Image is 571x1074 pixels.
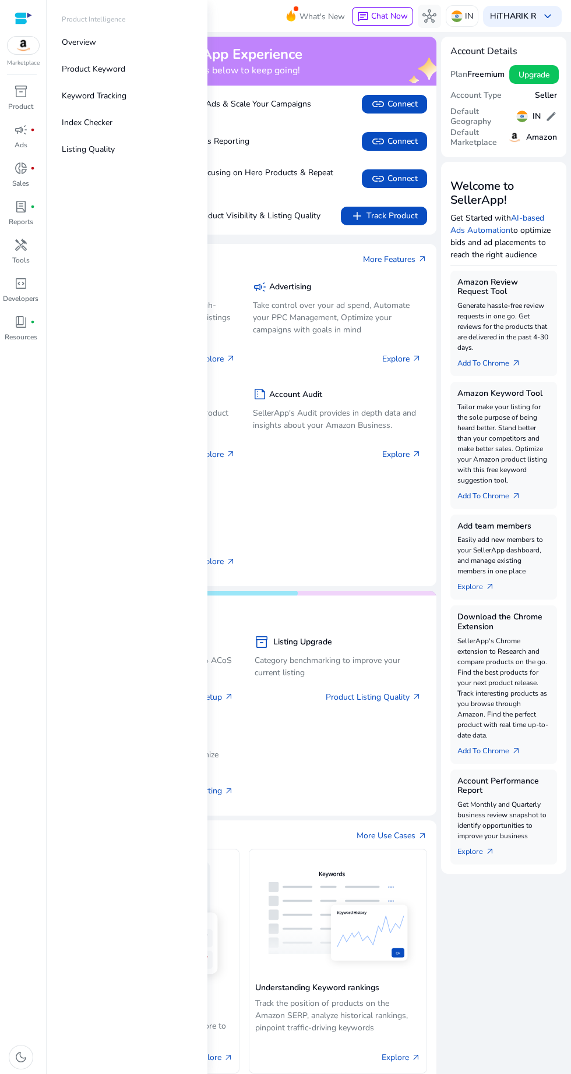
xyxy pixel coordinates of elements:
[196,353,235,365] p: Explore
[30,127,35,132] span: fiber_manual_record
[273,637,332,647] h5: Listing Upgrade
[512,491,521,501] span: arrow_outward
[450,128,507,148] h5: Default Marketplace
[412,354,421,363] span: arrow_outward
[412,692,421,701] span: arrow_outward
[507,130,521,144] img: amazon.svg
[3,293,38,304] p: Developers
[5,332,37,342] p: Resources
[422,9,436,23] span: hub
[224,786,234,796] span: arrow_outward
[269,390,322,400] h5: Account Audit
[15,140,27,150] p: Ads
[81,166,357,191] p: Boost Sales by Focusing on Hero Products & Repeat Customers
[382,448,421,460] p: Explore
[450,70,467,80] h5: Plan
[371,134,385,148] span: link
[457,485,530,502] a: Add To Chrome
[490,12,536,20] p: Hi
[533,112,541,122] h5: IN
[457,740,530,757] a: Add To Chrome
[362,95,427,114] button: linkConnect
[382,1051,421,1064] a: Explore
[450,212,557,261] p: Get Started with to optimize bids and ad placements to reach the right audience
[8,101,33,112] p: Product
[485,582,495,591] span: arrow_outward
[450,107,516,127] h5: Default Geography
[526,133,557,143] h5: Amazon
[30,204,35,209] span: fiber_manual_record
[62,63,125,75] p: Product Keyword
[362,132,427,151] button: linkConnect
[457,576,504,593] a: Explorearrow_outward
[226,354,235,363] span: arrow_outward
[12,255,30,265] p: Tools
[512,359,521,368] span: arrow_outward
[418,5,441,28] button: hub
[411,1053,421,1062] span: arrow_outward
[226,449,235,459] span: arrow_outward
[12,178,29,189] p: Sales
[8,37,39,54] img: amazon.svg
[457,389,550,399] h5: Amazon Keyword Tool
[516,111,528,122] img: in.svg
[196,448,235,460] p: Explore
[457,300,550,353] p: Generate hassle-free review requests in one go. Get reviews for the products that are delivered i...
[253,407,422,431] p: SellerApp's Audit provides in depth data and insights about your Amazon Business.
[62,116,112,129] p: Index Checker
[9,217,33,227] p: Reports
[457,402,550,485] p: Tailor make your listing for the sole purpose of being heard better. Stand better than your compe...
[253,280,267,294] span: campaign
[255,997,421,1034] p: Track the position of products on the Amazon SERP, analyze historical rankings, pinpoint traffic-...
[519,69,549,81] span: Upgrade
[14,84,28,98] span: inventory_2
[326,691,421,703] a: Product Listing Quality
[457,799,550,841] p: Get Monthly and Quarterly business review snapshot to identify opportunities to improve your busi...
[341,207,427,225] button: addTrack Product
[255,983,421,993] h5: Understanding Keyword rankings
[14,238,28,252] span: handyman
[512,746,521,756] span: arrow_outward
[412,449,421,459] span: arrow_outward
[224,1053,233,1062] span: arrow_outward
[457,636,550,740] p: SellerApp's Chrome extension to Research and compare products on the go. Find the best products f...
[457,777,550,796] h5: Account Performance Report
[30,166,35,171] span: fiber_manual_record
[350,209,364,223] span: add
[485,847,495,856] span: arrow_outward
[457,353,530,369] a: Add To Chrome
[194,1051,233,1064] a: Explore
[509,65,559,84] button: Upgrade
[224,692,234,701] span: arrow_outward
[450,212,544,236] a: AI-based Ads Automation
[299,6,345,27] span: What's New
[363,253,427,265] a: More Featuresarrow_outward
[371,172,385,186] span: link
[269,282,311,292] h5: Advertising
[545,111,557,122] span: edit
[457,534,550,576] p: Easily add new members to your SellerApp dashboard, and manage existing members in one place
[457,522,550,531] h5: Add team members
[357,11,369,23] span: chat
[457,278,550,297] h5: Amazon Review Request Tool
[357,830,427,842] a: More Use Casesarrow_outward
[7,59,40,68] p: Marketplace
[62,14,125,24] p: Product Intelligence
[371,134,418,148] span: Connect
[226,557,235,566] span: arrow_outward
[465,6,473,26] p: IN
[450,91,502,101] h5: Account Type
[14,161,28,175] span: donut_small
[14,315,28,329] span: book_4
[253,387,267,401] span: summarize
[352,7,413,26] button: chatChat Now
[371,10,408,22] span: Chat Now
[62,90,126,102] p: Keyword Tracking
[371,97,418,111] span: Connect
[14,123,28,137] span: campaign
[450,179,557,207] h3: Welcome to SellerApp!
[418,254,427,264] span: arrow_outward
[498,10,536,22] b: THARIK R
[457,612,550,632] h5: Download the Chrome Extension
[371,172,418,186] span: Connect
